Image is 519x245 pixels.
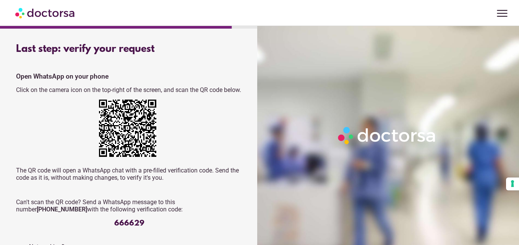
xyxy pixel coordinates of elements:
[37,206,87,213] strong: [PHONE_NUMBER]
[99,100,160,161] div: https://wa.me/+12673231263?text=My+request+verification+code+is+666629
[15,4,76,21] img: Doctorsa.com
[16,219,243,228] div: 666629
[506,177,519,190] button: Your consent preferences for tracking technologies
[16,44,243,55] div: Last step: verify your request
[335,124,439,147] img: Logo-Doctorsa-trans-White-partial-flat.png
[16,198,243,213] p: Can't scan the QR code? Send a WhatsApp message to this number with the following verification code:
[495,6,509,21] span: menu
[16,167,243,181] p: The QR code will open a WhatsApp chat with a pre-filled verification code. Send the code as it is...
[16,73,109,80] strong: Open WhatsApp on your phone
[16,86,243,93] p: Click on the camera icon on the top-right of the screen, and scan the QR code below.
[99,100,156,157] img: v9XB1Sdf7UeAoBUB7WtgAVolcya6UPSoKZ6FLCaqRBiTSJpINJJSyfBXWUotaeA9fHxP18vvEMcF1d1AAAAAElFTkSuQmCC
